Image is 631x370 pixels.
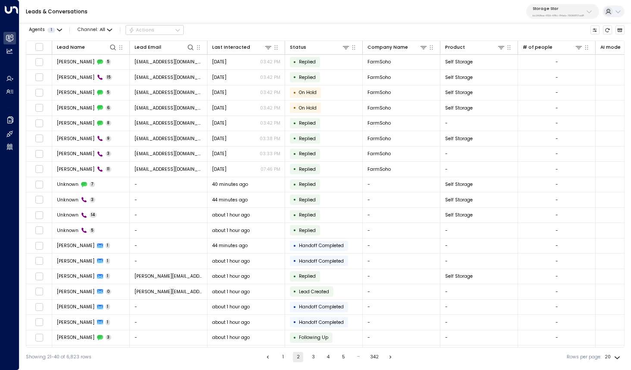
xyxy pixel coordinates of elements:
span: 7 [90,182,95,187]
span: Replied [299,197,316,203]
span: Toggle select row [35,180,43,188]
span: Toggle select all [35,43,43,51]
span: Self Storage [445,273,473,279]
span: 1 [106,320,110,325]
button: Customize [590,25,600,35]
p: 03:42 PM [260,74,280,81]
span: Aug 28, 2025 [212,151,226,157]
button: Go to next page [385,352,396,362]
label: Rows per page: [567,354,601,361]
span: Self Storage [445,74,473,81]
p: bc340fee-f559-48fc-84eb-70f3f6817ad8 [533,14,584,17]
span: Self Storage [445,197,473,203]
span: FarmSoho [367,89,391,96]
div: - [556,135,558,142]
td: - [130,238,207,254]
div: Button group with a nested menu [126,25,184,35]
div: # of people [523,44,553,51]
span: Self Storage [445,89,473,96]
td: - [363,223,440,238]
span: John Doe [57,242,94,249]
p: 03:33 PM [260,151,280,157]
span: 0 [106,289,112,295]
span: Aug 28, 2025 [212,120,226,126]
div: • [293,301,296,313]
td: - [440,315,518,330]
td: - [363,177,440,192]
div: • [293,240,296,251]
div: - [556,197,558,203]
div: - [556,258,558,264]
div: • [293,163,296,175]
span: Kim Magloire [57,89,94,96]
div: 20 [605,352,622,362]
span: Prgolden@aol.com [135,105,203,111]
span: bob@bobforthejob.com [135,288,203,295]
span: Prgolden@aol.com [135,89,203,96]
span: Unknown [57,227,78,234]
div: - [556,181,558,188]
div: - [556,89,558,96]
div: - [556,166,558,172]
p: 03:42 PM [260,89,280,96]
span: Handoff Completed [299,242,344,249]
td: - [363,300,440,315]
span: Replied [299,166,316,172]
span: Lead Created [299,288,329,295]
span: Replied [299,273,316,279]
span: Prgolden@aol.com [135,120,203,126]
span: Aug 28, 2025 [212,135,226,142]
span: Handoff Completed [299,319,344,326]
span: Toggle select row [35,226,43,235]
span: 1 [47,28,55,33]
td: - [130,254,207,269]
span: Toggle select row [35,288,43,296]
span: Toggle select row [35,165,43,173]
span: Prgolden@aol.com [135,151,203,157]
div: • [293,210,296,221]
div: • [293,56,296,68]
span: 5 [106,59,111,65]
span: Kim Magloire [57,105,94,111]
span: Replied [299,120,316,126]
div: Company Name [367,43,428,51]
span: bob@bobforthejob.com [135,273,203,279]
button: Go to page 1 [278,352,288,362]
span: Bob Fishel [57,273,94,279]
div: Lead Email [135,44,161,51]
div: - [556,242,558,249]
button: Go to previous page [263,352,273,362]
span: Self Storage [445,181,473,188]
td: - [130,208,207,223]
td: - [130,315,207,330]
td: - [363,345,440,361]
div: Showing 21-40 of 6,823 rows [26,354,91,361]
span: John Doe [57,258,94,264]
td: - [363,208,440,223]
span: Toggle select row [35,211,43,219]
button: Go to page 5 [338,352,348,362]
span: about 1 hour ago [212,212,250,218]
td: - [440,345,518,361]
span: Aug 05, 2025 [212,166,226,172]
span: 3 [106,335,112,340]
button: Agents1 [26,25,64,34]
span: FarmSoho [367,151,391,157]
div: - [556,273,558,279]
span: Unknown [57,212,78,218]
span: Unknown [57,197,78,203]
div: Lead Email [135,43,195,51]
span: May Winters [57,334,94,341]
span: All [100,27,105,32]
span: Toggle select row [35,241,43,250]
span: Kim Magloire [57,120,94,126]
div: # of people [523,43,583,51]
span: about 1 hour ago [212,334,250,341]
div: - [556,212,558,218]
div: Last Interacted [212,43,273,51]
span: 1 [106,258,110,264]
td: - [440,238,518,254]
div: • [293,317,296,328]
span: Aug 28, 2025 [212,59,226,65]
span: Toggle select row [35,150,43,158]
